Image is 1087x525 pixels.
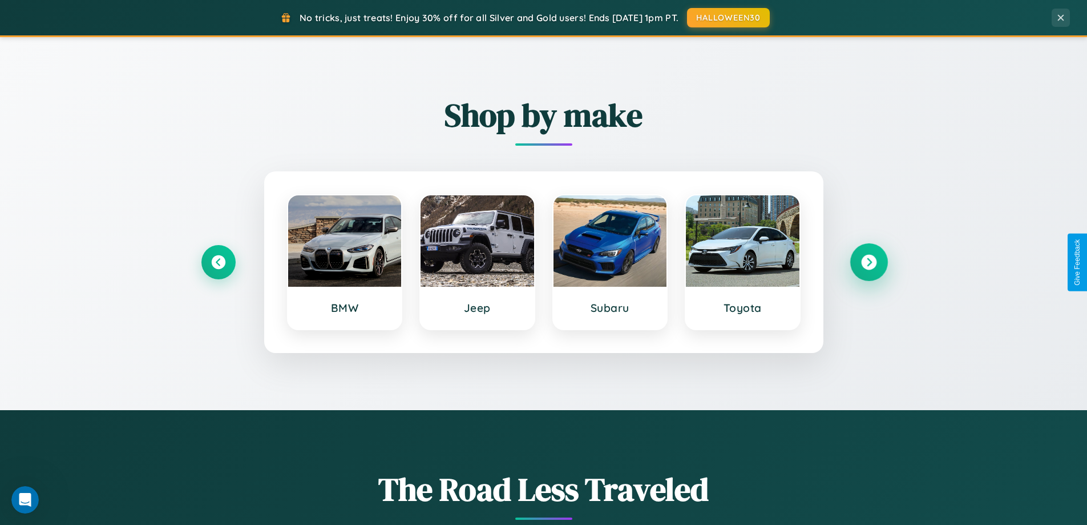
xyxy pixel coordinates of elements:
h3: BMW [300,301,390,315]
button: HALLOWEEN30 [687,8,770,27]
h1: The Road Less Traveled [201,467,886,511]
iframe: Intercom live chat [11,486,39,514]
h3: Toyota [697,301,788,315]
h2: Shop by make [201,93,886,137]
span: No tricks, just treats! Enjoy 30% off for all Silver and Gold users! Ends [DATE] 1pm PT. [300,12,678,23]
h3: Jeep [432,301,523,315]
h3: Subaru [565,301,656,315]
div: Give Feedback [1073,239,1081,286]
